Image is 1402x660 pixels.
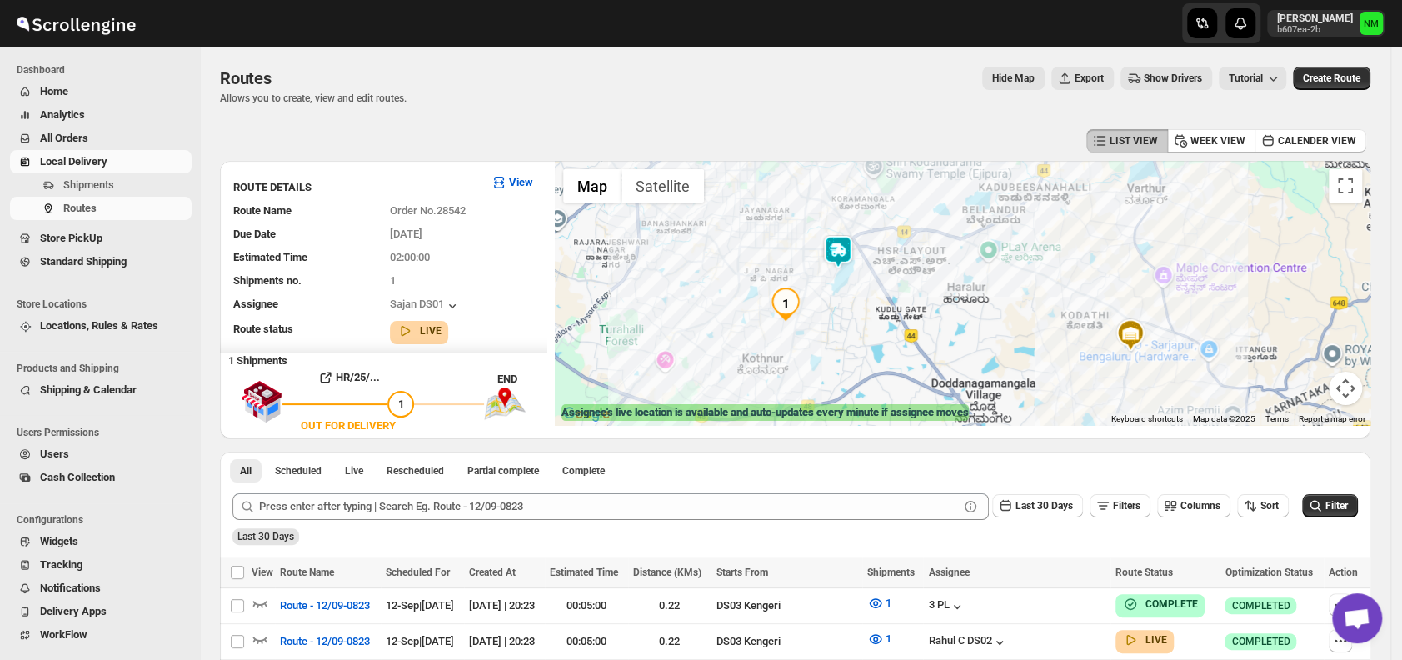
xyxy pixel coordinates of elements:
span: Map data ©2025 [1193,414,1255,423]
button: LIVE [1122,632,1167,648]
div: 1 [769,287,802,321]
img: Google [559,403,614,425]
button: Map action label [982,67,1045,90]
span: Assignee [928,567,969,578]
span: Notifications [40,582,101,594]
span: Filters [1113,500,1140,512]
p: [PERSON_NAME] [1277,12,1353,25]
span: Scheduled [275,464,322,477]
span: WEEK VIEW [1190,134,1245,147]
button: All routes [230,459,262,482]
span: Users [40,447,69,460]
b: LIVE [1145,634,1167,646]
button: Tracking [10,553,192,577]
span: Standard Shipping [40,255,127,267]
span: View [252,567,273,578]
button: WEEK VIEW [1167,129,1255,152]
span: Filter [1325,500,1348,512]
span: Local Delivery [40,155,107,167]
button: All Orders [10,127,192,150]
button: Home [10,80,192,103]
span: Shipping & Calendar [40,383,137,396]
div: 0.22 [633,597,706,614]
button: Export [1051,67,1114,90]
span: Home [40,85,68,97]
button: Create Route [1293,67,1370,90]
button: Columns [1157,494,1230,517]
span: Optimization Status [1225,567,1312,578]
b: COMPLETE [1145,598,1198,610]
button: Analytics [10,103,192,127]
button: Show street map [563,169,621,202]
span: 1 [886,597,891,609]
span: Create Route [1303,72,1360,85]
a: Report a map error [1299,414,1365,423]
input: Press enter after typing | Search Eg. Route - 12/09-0823 [259,493,959,520]
span: Locations, Rules & Rates [40,319,158,332]
button: Notifications [10,577,192,600]
button: LIVE [397,322,442,339]
button: COMPLETE [1122,596,1198,612]
span: Tracking [40,558,82,571]
span: Products and Shipping [17,362,192,375]
span: Users Permissions [17,426,192,439]
button: Cash Collection [10,466,192,489]
span: Route - 12/09-0823 [280,633,370,650]
h3: ROUTE DETAILS [233,179,477,196]
button: Users [10,442,192,466]
div: [DATE] | 20:23 [469,633,540,650]
span: Analytics [40,108,85,121]
button: Last 30 Days [992,494,1083,517]
button: View [481,169,543,196]
button: Filters [1090,494,1150,517]
button: 3 PL [928,598,965,615]
span: Order No.28542 [390,204,466,217]
button: Routes [10,197,192,220]
button: Delivery Apps [10,600,192,623]
div: 0.22 [633,633,706,650]
span: Estimated Time [550,567,618,578]
span: Route status [233,322,293,335]
span: Tutorial [1229,72,1263,84]
span: All Orders [40,132,88,144]
button: HR/25/... [282,364,414,391]
span: 1 [390,274,396,287]
button: 1 [857,590,901,617]
span: CALENDER VIEW [1278,134,1356,147]
button: Widgets [10,530,192,553]
span: Route Name [233,204,292,217]
div: Rahul C DS02 [928,634,1008,651]
div: OUT FOR DELIVERY [301,417,396,434]
span: WorkFlow [40,628,87,641]
button: Route - 12/09-0823 [270,628,380,655]
span: Widgets [40,535,78,547]
label: Assignee's live location is available and auto-updates every minute if assignee moves [561,404,969,421]
span: 1 [398,397,404,410]
span: Starts From [716,567,767,578]
button: Tutorial [1219,67,1286,90]
span: COMPLETED [1231,599,1290,612]
span: Routes [63,202,97,214]
button: Show satellite imagery [621,169,704,202]
span: Assignee [233,297,278,310]
button: Show Drivers [1120,67,1212,90]
div: Sajan DS01 [390,297,461,314]
span: Scheduled For [386,567,450,578]
span: Partial complete [467,464,539,477]
button: WorkFlow [10,623,192,647]
span: Columns [1180,500,1220,512]
span: Complete [562,464,605,477]
button: Route - 12/09-0823 [270,592,380,619]
span: Distance (KMs) [633,567,701,578]
text: NM [1364,18,1379,29]
a: Open this area in Google Maps (opens a new window) [559,403,614,425]
button: Map camera controls [1329,372,1362,405]
span: Shipments [63,178,114,191]
span: Cash Collection [40,471,115,483]
span: Route Status [1115,567,1173,578]
button: LIST VIEW [1086,129,1168,152]
div: 00:05:00 [550,633,623,650]
span: 12-Sep | [DATE] [386,635,454,647]
span: [DATE] [390,227,422,240]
